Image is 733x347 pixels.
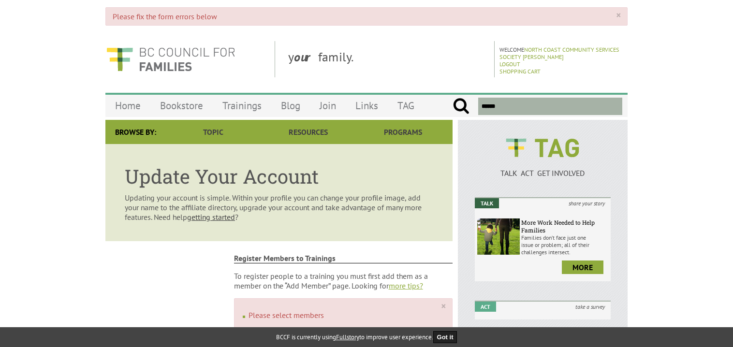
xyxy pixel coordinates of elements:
[336,333,359,341] a: Fullstory
[234,271,453,290] p: To register people to a training you must first add them as a member on the “Add Member” page. Lo...
[475,168,611,178] p: TALK ACT GET INVOLVED
[499,46,619,60] a: North Coast Community Services Society [PERSON_NAME]
[475,302,496,312] em: Act
[166,120,261,144] a: Topic
[499,46,625,60] p: Welcome
[441,302,445,311] a: ×
[616,11,620,20] a: ×
[187,212,235,222] a: getting started
[150,94,213,117] a: Bookstore
[249,310,436,320] li: Please select members
[570,302,611,312] i: take a survey
[388,94,424,117] a: TAG
[294,49,318,65] strong: our
[310,94,346,117] a: Join
[453,98,469,115] input: Submit
[105,94,150,117] a: Home
[261,120,355,144] a: Resources
[475,159,611,178] a: TALK ACT GET INVOLVED
[562,260,603,274] a: more
[213,94,271,117] a: Trainings
[499,68,541,75] a: Shopping Cart
[499,60,520,68] a: Logout
[521,218,608,234] h6: More Work Needed to Help Families
[499,130,586,166] img: BCCF's TAG Logo
[389,281,423,290] a: more tips?
[356,120,451,144] a: Programs
[105,120,166,144] div: Browse By:
[433,331,457,343] button: Got it
[280,41,495,77] div: y family.
[475,198,499,208] em: Talk
[105,7,628,26] div: Please fix the form errors below
[125,163,433,189] h1: Update Your Account
[271,94,310,117] a: Blog
[234,253,453,263] strong: Register Members to Trainings
[105,144,453,241] article: Updating your account is simple. Within your profile you can change your profile image, add your ...
[563,198,611,208] i: share your story
[521,234,608,256] p: Families don’t face just one issue or problem; all of their challenges intersect.
[105,41,236,77] img: BC Council for FAMILIES
[346,94,388,117] a: Links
